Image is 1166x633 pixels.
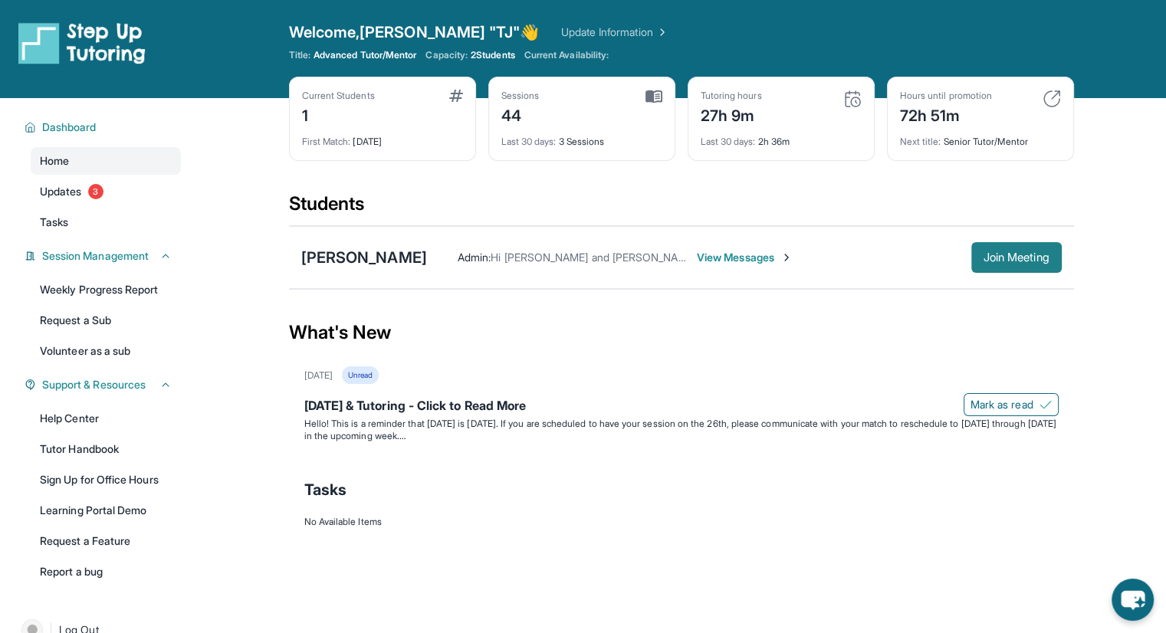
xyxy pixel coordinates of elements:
[701,136,756,147] span: Last 30 days :
[289,192,1074,225] div: Students
[900,90,992,102] div: Hours until promotion
[289,49,310,61] span: Title:
[645,90,662,103] img: card
[302,102,375,126] div: 1
[31,307,181,334] a: Request a Sub
[971,397,1033,412] span: Mark as read
[289,299,1074,366] div: What's New
[31,178,181,205] a: Updates3
[31,405,181,432] a: Help Center
[304,479,347,500] span: Tasks
[471,49,515,61] span: 2 Students
[449,90,463,102] img: card
[701,102,762,126] div: 27h 9m
[971,242,1062,273] button: Join Meeting
[501,126,662,148] div: 3 Sessions
[780,251,793,264] img: Chevron-Right
[31,208,181,236] a: Tasks
[524,49,609,61] span: Current Availability:
[1043,90,1061,108] img: card
[31,558,181,585] a: Report a bug
[697,250,793,265] span: View Messages
[302,90,375,102] div: Current Students
[31,527,181,555] a: Request a Feature
[31,466,181,494] a: Sign Up for Office Hours
[1040,398,1052,411] img: Mark as read
[42,248,149,264] span: Session Management
[31,276,181,303] a: Weekly Progress Report
[701,90,762,102] div: Tutoring hours
[42,120,97,135] span: Dashboard
[18,21,146,64] img: logo
[31,435,181,463] a: Tutor Handbook
[425,49,468,61] span: Capacity:
[900,102,992,126] div: 72h 51m
[304,418,1059,442] p: Hello! This is a reminder that [DATE] is [DATE]. If you are scheduled to have your session on the...
[301,247,427,268] div: [PERSON_NAME]
[653,25,668,40] img: Chevron Right
[900,126,1061,148] div: Senior Tutor/Mentor
[289,21,540,43] span: Welcome, [PERSON_NAME] "TJ" 👋
[40,215,68,230] span: Tasks
[36,248,172,264] button: Session Management
[36,377,172,392] button: Support & Resources
[302,126,463,148] div: [DATE]
[40,153,69,169] span: Home
[900,136,941,147] span: Next title :
[843,90,862,108] img: card
[31,147,181,175] a: Home
[458,251,491,264] span: Admin :
[1112,579,1154,621] button: chat-button
[42,377,146,392] span: Support & Resources
[304,396,1059,418] div: [DATE] & Tutoring - Click to Read More
[302,136,351,147] span: First Match :
[304,516,1059,528] div: No Available Items
[560,25,668,40] a: Update Information
[31,337,181,365] a: Volunteer as a sub
[36,120,172,135] button: Dashboard
[304,369,333,382] div: [DATE]
[701,126,862,148] div: 2h 36m
[31,497,181,524] a: Learning Portal Demo
[40,184,82,199] span: Updates
[314,49,416,61] span: Advanced Tutor/Mentor
[88,184,103,199] span: 3
[342,366,379,384] div: Unread
[501,90,540,102] div: Sessions
[501,102,540,126] div: 44
[501,136,557,147] span: Last 30 days :
[964,393,1059,416] button: Mark as read
[984,253,1049,262] span: Join Meeting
